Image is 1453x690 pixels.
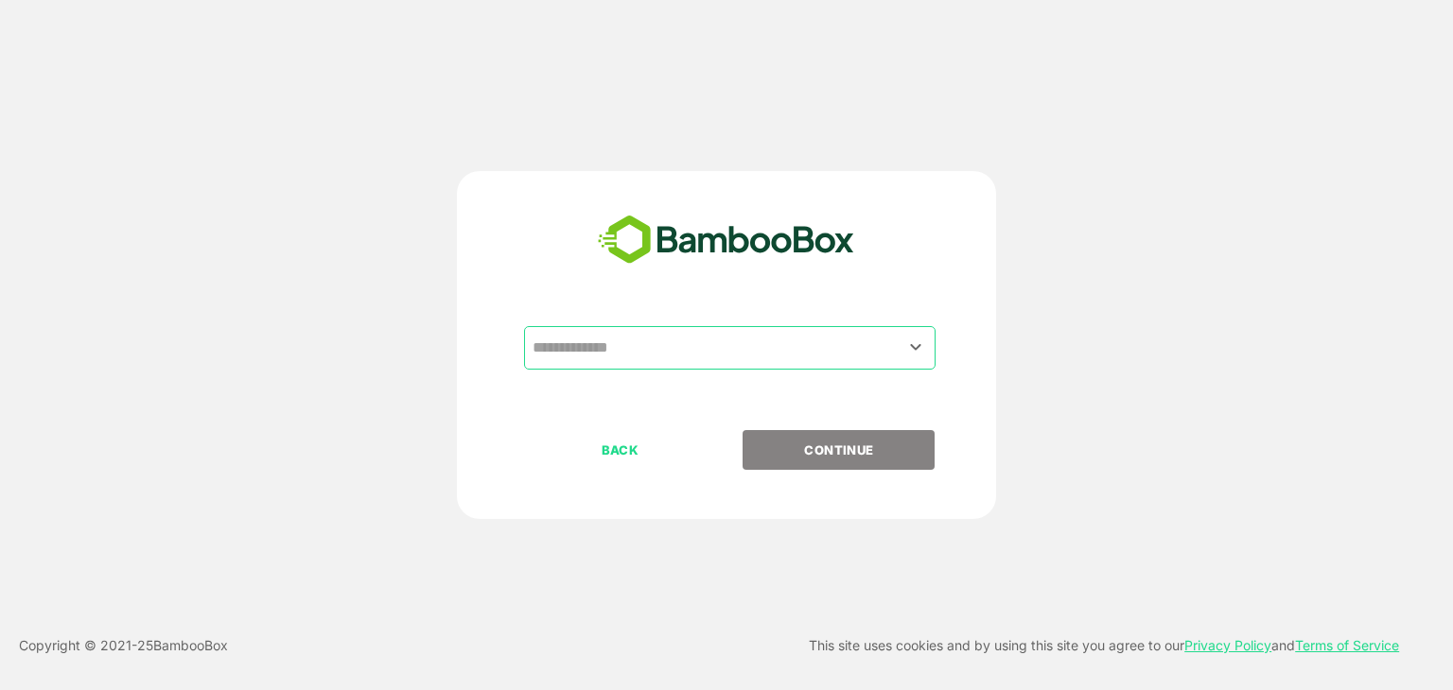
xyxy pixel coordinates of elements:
a: Terms of Service [1295,637,1399,653]
p: CONTINUE [744,440,934,460]
img: bamboobox [587,209,865,271]
a: Privacy Policy [1184,637,1271,653]
p: BACK [526,440,715,460]
p: This site uses cookies and by using this site you agree to our and [809,634,1399,657]
button: Open [903,335,929,360]
p: Copyright © 2021- 25 BambooBox [19,634,228,657]
button: BACK [524,430,716,470]
button: CONTINUE [743,430,935,470]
